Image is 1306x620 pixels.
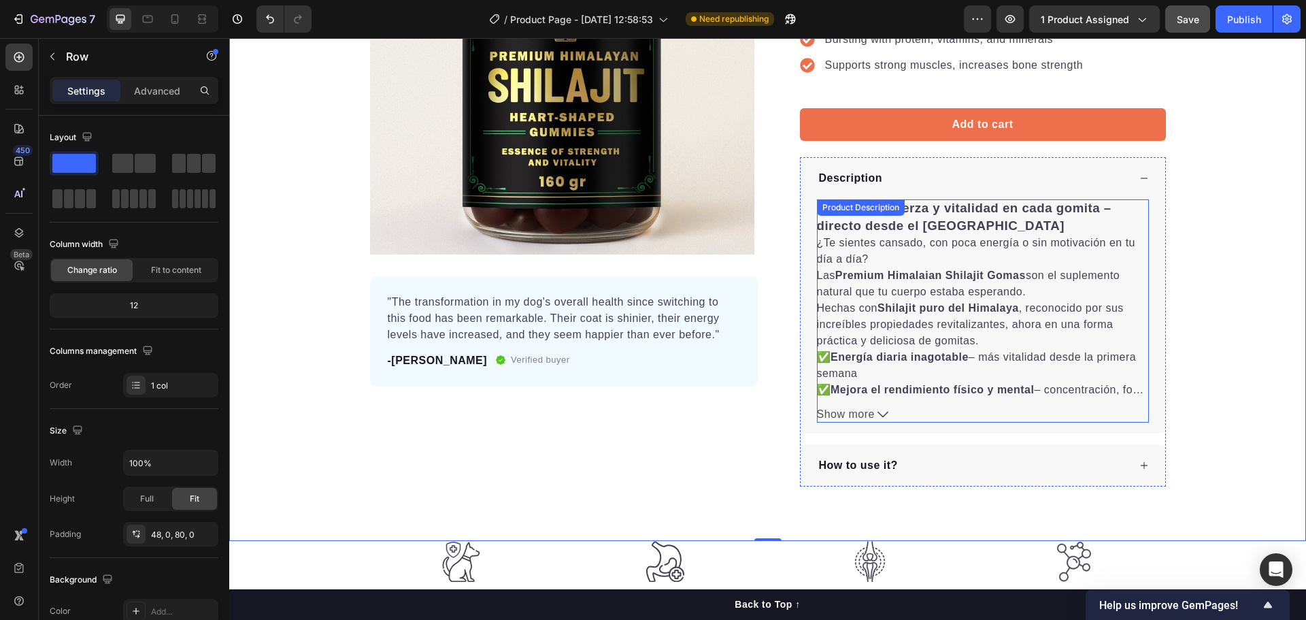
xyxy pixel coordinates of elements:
[571,70,937,103] button: Add to cart
[50,129,95,147] div: Layout
[151,264,201,276] span: Fit to content
[151,606,215,618] div: Add...
[1041,12,1129,27] span: 1 product assigned
[134,84,180,98] p: Advanced
[212,503,252,544] img: 495611768014373769-102daaca-9cf2-4711-8f44-7b8313c0763d.svg
[151,529,215,541] div: 48, 0, 80, 0
[588,368,920,385] button: Show more
[824,503,865,544] img: 495611768014373769-1cbd2799-6668-40fe-84ba-e8b6c9135f18.svg
[1029,5,1160,33] button: 1 product assigned
[648,264,790,276] strong: Shilajit puro del Himalaya
[1177,14,1199,25] span: Save
[50,422,86,440] div: Size
[52,296,216,315] div: 12
[416,503,456,544] img: 495611768014373769-1841055a-c466-405c-aa1d-460d2394428c.svg
[124,451,218,475] input: Auto
[505,559,571,574] div: Back to Top ↑
[10,249,33,260] div: Beta
[1099,597,1276,613] button: Show survey - Help us improve GemPages!
[151,380,215,392] div: 1 col
[50,457,72,469] div: Width
[1227,12,1261,27] div: Publish
[66,48,182,65] p: Row
[723,78,784,95] div: Add to cart
[140,493,154,505] span: Full
[13,145,33,156] div: 450
[50,235,122,254] div: Column width
[510,12,653,27] span: Product Page - [DATE] 12:58:53
[50,342,156,361] div: Columns management
[590,132,654,148] p: Description
[590,419,669,436] p: How to use it?
[606,231,797,243] strong: Premium Himalaian Shilajit Gomas
[67,84,105,98] p: Settings
[190,493,199,505] span: Fit
[588,313,916,472] p: ✅ – más vitalidad desde la primera semana ✅ – concentración, foco y fuerza en tus entrenamientos ...
[89,11,95,27] p: 7
[588,163,882,195] strong: Energía, fuerza y vitalidad en cada gomita – directo desde el [GEOGRAPHIC_DATA]
[590,163,673,176] div: Product Description
[50,493,75,505] div: Height
[1165,5,1210,33] button: Save
[1099,599,1260,612] span: Help us improve GemPages!
[1216,5,1273,33] button: Publish
[699,13,769,25] span: Need republishing
[588,368,646,385] span: Show more
[588,163,882,195] h3: ✨
[50,528,81,540] div: Padding
[256,5,312,33] div: Undo/Redo
[5,5,101,33] button: 7
[601,313,739,325] strong: Energía diaria inagotable
[67,264,117,276] span: Change ratio
[504,12,507,27] span: /
[601,346,805,357] strong: Mejora el rendimiento físico y mental
[588,199,906,308] p: ¿Te sientes cansado, con poca energía o sin motivación en tu día a día? Las son el suplemento nat...
[1260,553,1292,586] div: Open Intercom Messenger
[50,605,71,617] div: Color
[229,38,1306,620] iframe: Design area
[50,571,116,589] div: Background
[282,315,341,329] p: Verified buyer
[620,503,661,544] img: 495611768014373769-d4ab8aed-d63a-4024-af0b-f0a1f434b09a.svg
[596,19,854,35] p: Supports strong muscles, increases bone strength
[594,17,856,37] div: Rich Text Editor. Editing area: main
[50,379,72,391] div: Order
